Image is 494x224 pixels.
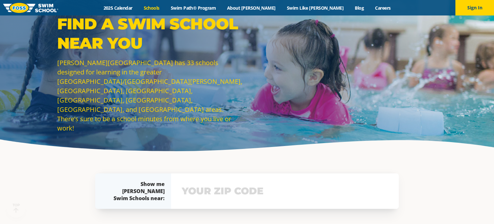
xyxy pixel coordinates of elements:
[349,5,370,11] a: Blog
[281,5,349,11] a: Swim Like [PERSON_NAME]
[180,182,390,200] input: YOUR ZIP CODE
[3,3,58,13] img: FOSS Swim School Logo
[222,5,281,11] a: About [PERSON_NAME]
[138,5,165,11] a: Schools
[165,5,221,11] a: Swim Path® Program
[98,5,138,11] a: 2025 Calendar
[13,203,20,213] div: TOP
[57,58,244,133] p: [PERSON_NAME][GEOGRAPHIC_DATA] has 33 schools designed for learning in the greater [GEOGRAPHIC_DA...
[108,180,165,202] div: Show me [PERSON_NAME] Swim Schools near:
[370,5,396,11] a: Careers
[57,14,244,53] p: Find a Swim School Near You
